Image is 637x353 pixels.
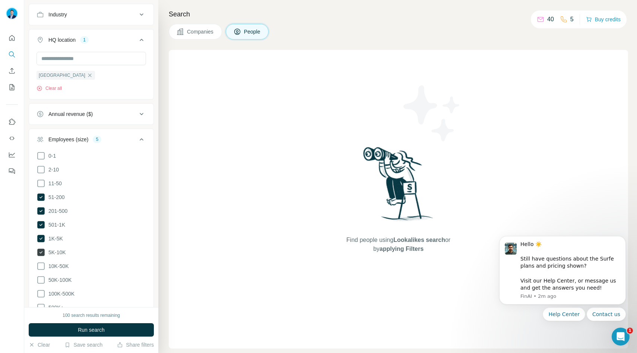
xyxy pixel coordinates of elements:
button: Dashboard [6,148,18,161]
span: 500K+ [45,304,64,311]
span: 50K-100K [45,276,72,284]
button: Annual revenue ($) [29,105,153,123]
span: 201-500 [45,207,67,215]
button: Clear all [37,85,62,92]
p: 40 [547,15,554,24]
span: 5K-10K [45,249,66,256]
span: 11-50 [45,180,62,187]
button: Enrich CSV [6,64,18,78]
button: Share filters [117,341,154,349]
img: Surfe Illustration - Stars [399,80,466,147]
span: 501-1K [45,221,65,228]
button: Save search [64,341,102,349]
button: Clear [29,341,50,349]
img: Surfe Illustration - Woman searching with binoculars [360,145,437,228]
button: Run search [29,323,154,337]
span: applying Filters [380,246,424,252]
div: HQ location [48,36,76,44]
button: My lists [6,81,18,94]
div: 5 [93,136,101,143]
span: 1K-5K [45,235,63,242]
span: Companies [187,28,214,35]
div: 1 [80,37,89,43]
span: Lookalikes search [393,237,445,243]
span: Find people using or by [339,236,458,253]
iframe: Intercom live chat [612,328,630,346]
button: HQ location1 [29,31,153,52]
button: Quick start [6,31,18,45]
button: Industry [29,6,153,23]
h4: Search [169,9,628,19]
span: [GEOGRAPHIC_DATA] [39,72,85,79]
span: People [244,28,261,35]
span: 2-10 [45,166,59,173]
button: Employees (size)5 [29,130,153,151]
button: Feedback [6,164,18,178]
img: Avatar [6,7,18,19]
button: Use Surfe on LinkedIn [6,115,18,129]
span: 1 [627,328,633,334]
p: 5 [570,15,574,24]
div: 100 search results remaining [63,312,120,319]
button: Buy credits [586,14,621,25]
button: Search [6,48,18,61]
iframe: Intercom notifications message [488,211,637,333]
span: 0-1 [45,152,56,160]
div: Industry [48,11,67,18]
button: Use Surfe API [6,132,18,145]
div: Annual revenue ($) [48,110,93,118]
span: 51-200 [45,193,65,201]
span: 10K-50K [45,262,69,270]
span: 100K-500K [45,290,75,297]
div: Employees (size) [48,136,88,143]
span: Run search [78,326,105,334]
